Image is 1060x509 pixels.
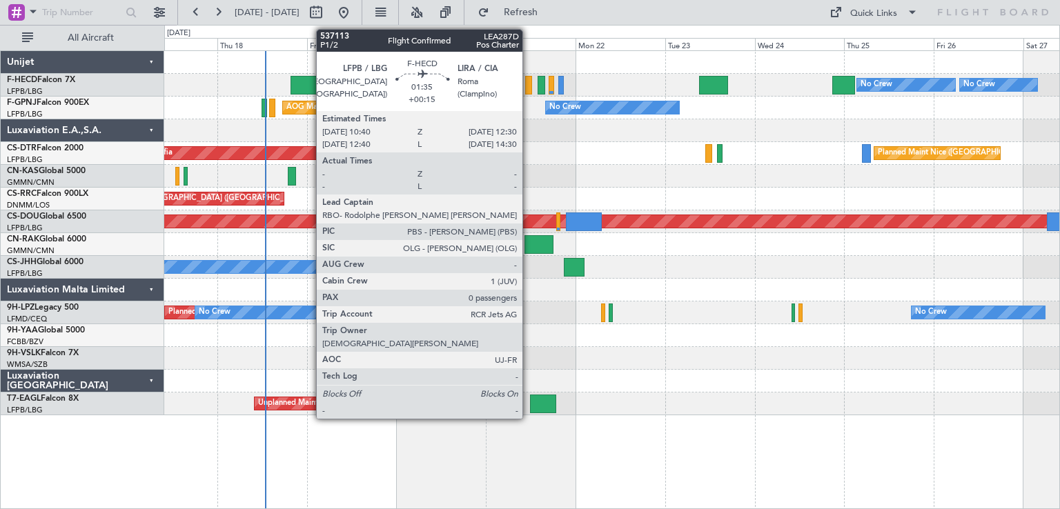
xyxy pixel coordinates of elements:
[90,188,308,209] div: Planned Maint [GEOGRAPHIC_DATA] ([GEOGRAPHIC_DATA])
[7,246,55,256] a: GMMN/CMN
[576,38,665,50] div: Mon 22
[878,143,1032,163] div: Planned Maint Nice ([GEOGRAPHIC_DATA])
[7,190,88,198] a: CS-RRCFalcon 900LX
[340,74,558,95] div: Planned Maint [GEOGRAPHIC_DATA] ([GEOGRAPHIC_DATA])
[42,2,121,23] input: Trip Number
[7,326,38,335] span: 9H-YAA
[7,268,43,279] a: LFPB/LBG
[7,223,43,233] a: LFPB/LBG
[7,258,37,266] span: CS-JHH
[486,38,576,50] div: Sun 21
[844,38,934,50] div: Thu 25
[7,314,47,324] a: LFMD/CEQ
[235,6,300,19] span: [DATE] - [DATE]
[7,144,37,152] span: CS-DTR
[7,235,86,243] a: CN-RAKGlobal 6000
[755,38,845,50] div: Wed 24
[915,302,947,323] div: No Crew
[307,38,397,50] div: Fri 19
[492,8,550,17] span: Refresh
[7,190,37,198] span: CS-RRC
[258,393,485,414] div: Unplanned Maint [GEOGRAPHIC_DATA] ([GEOGRAPHIC_DATA])
[15,27,150,49] button: All Aircraft
[7,167,86,175] a: CN-KASGlobal 5000
[7,395,79,403] a: T7-EAGLFalcon 8X
[7,177,55,188] a: GMMN/CMN
[168,302,364,323] div: Planned [GEOGRAPHIC_DATA] ([GEOGRAPHIC_DATA])
[7,76,37,84] span: F-HECD
[7,235,39,243] span: CN-RAK
[7,99,37,107] span: F-GPNJ
[199,302,230,323] div: No Crew
[850,7,897,21] div: Quick Links
[963,74,995,95] div: No Crew
[7,395,41,403] span: T7-EAGL
[7,359,48,370] a: WMSA/SZB
[861,74,892,95] div: No Crew
[7,258,84,266] a: CS-JHHGlobal 6000
[7,303,79,312] a: 9H-LPZLegacy 500
[549,97,581,118] div: No Crew
[7,154,43,165] a: LFPB/LBG
[36,33,146,43] span: All Aircraft
[7,167,39,175] span: CN-KAS
[471,1,554,23] button: Refresh
[7,212,39,221] span: CS-DOU
[7,405,43,415] a: LFPB/LBG
[7,200,50,210] a: DNMM/LOS
[7,326,85,335] a: 9H-YAAGlobal 5000
[167,28,190,39] div: [DATE]
[7,349,79,357] a: 9H-VSLKFalcon 7X
[7,99,89,107] a: F-GPNJFalcon 900EX
[128,38,217,50] div: Wed 17
[397,38,487,50] div: Sat 20
[286,97,431,118] div: AOG Maint Paris ([GEOGRAPHIC_DATA])
[7,86,43,97] a: LFPB/LBG
[217,38,307,50] div: Thu 18
[7,109,43,119] a: LFPB/LBG
[665,38,755,50] div: Tue 23
[823,1,925,23] button: Quick Links
[7,303,35,312] span: 9H-LPZ
[7,76,75,84] a: F-HECDFalcon 7X
[7,349,41,357] span: 9H-VSLK
[7,144,84,152] a: CS-DTRFalcon 2000
[934,38,1023,50] div: Fri 26
[7,337,43,347] a: FCBB/BZV
[7,212,86,221] a: CS-DOUGlobal 6500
